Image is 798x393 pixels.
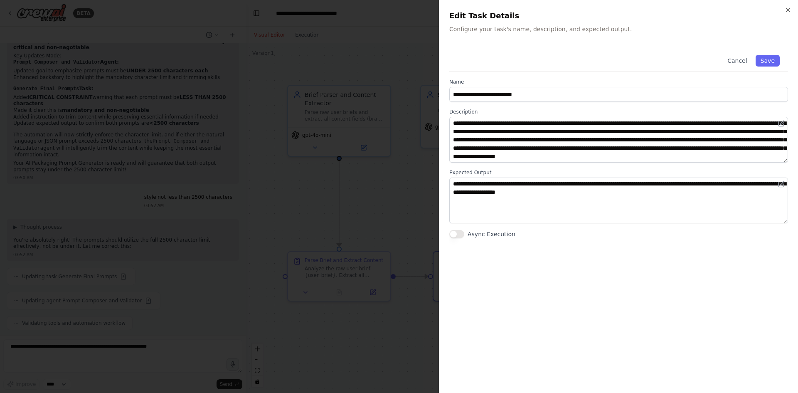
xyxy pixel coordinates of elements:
button: Open in editor [776,179,786,189]
label: Async Execution [468,230,515,238]
label: Expected Output [449,169,788,176]
button: Open in editor [776,119,786,129]
label: Description [449,109,788,115]
button: Cancel [722,55,752,67]
h2: Edit Task Details [449,10,788,22]
p: Configure your task's name, description, and expected output. [449,25,788,33]
label: Name [449,79,788,85]
button: Save [756,55,780,67]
